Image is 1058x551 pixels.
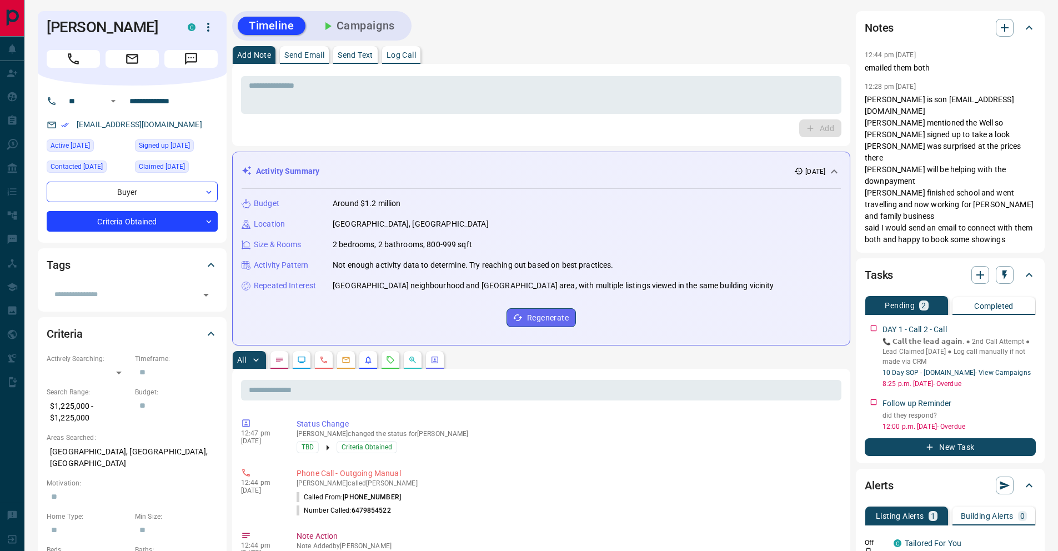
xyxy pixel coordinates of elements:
h2: Criteria [47,325,83,343]
div: Tags [47,252,218,278]
h2: Notes [865,19,894,37]
p: 12:28 pm [DATE] [865,83,916,91]
p: Actively Searching: [47,354,129,364]
div: Criteria [47,320,218,347]
p: $1,225,000 - $1,225,000 [47,397,129,427]
div: Alerts [865,472,1036,499]
p: [PERSON_NAME] called [PERSON_NAME] [297,479,837,487]
p: 📞 𝗖𝗮𝗹𝗹 𝘁𝗵𝗲 𝗹𝗲𝗮𝗱 𝗮𝗴𝗮𝗶𝗻. ● 2nd Call Attempt ● Lead Claimed [DATE] ‎● Log call manually if not made ... [882,337,1036,367]
p: Send Text [338,51,373,59]
p: 12:44 pm [DATE] [865,51,916,59]
svg: Emails [342,355,350,364]
h2: Tasks [865,266,893,284]
p: Budget: [135,387,218,397]
svg: Requests [386,355,395,364]
p: All [237,356,246,364]
p: Off [865,538,887,548]
p: Pending [885,302,915,309]
div: Notes [865,14,1036,41]
p: [PERSON_NAME] changed the status for [PERSON_NAME] [297,430,837,438]
button: Open [107,94,120,108]
div: Thu Sep 11 2025 [135,161,218,176]
p: Size & Rooms [254,239,302,251]
svg: Opportunities [408,355,417,364]
div: Buyer [47,182,218,202]
p: Activity Summary [256,166,319,177]
button: New Task [865,438,1036,456]
p: Not enough activity data to determine. Try reaching out based on best practices. [333,259,614,271]
p: DAY 1 - Call 2 - Call [882,324,947,335]
span: Active [DATE] [51,140,90,151]
p: Areas Searched: [47,433,218,443]
span: TBD [302,442,314,453]
svg: Notes [275,355,284,364]
div: condos.ca [188,23,195,31]
p: Send Email [284,51,324,59]
span: Claimed [DATE] [139,161,185,172]
p: Follow up Reminder [882,398,951,409]
p: [DATE] [241,487,280,494]
span: Message [164,50,218,68]
p: Note Added by [PERSON_NAME] [297,542,837,550]
p: Building Alerts [961,512,1014,520]
p: 12:00 p.m. [DATE] - Overdue [882,422,1036,432]
p: did they respond? [882,410,1036,420]
p: Motivation: [47,478,218,488]
span: Criteria Obtained [342,442,392,453]
p: Phone Call - Outgoing Manual [297,468,837,479]
p: Budget [254,198,279,209]
p: Activity Pattern [254,259,308,271]
p: Home Type: [47,512,129,522]
div: Tasks [865,262,1036,288]
p: Log Call [387,51,416,59]
p: Around $1.2 million [333,198,401,209]
span: Contacted [DATE] [51,161,103,172]
p: [GEOGRAPHIC_DATA], [GEOGRAPHIC_DATA], [GEOGRAPHIC_DATA] [47,443,218,473]
svg: Listing Alerts [364,355,373,364]
p: Min Size: [135,512,218,522]
p: [PERSON_NAME] is son [EMAIL_ADDRESS][DOMAIN_NAME] [PERSON_NAME] mentioned the Well so [PERSON_NAM... [865,94,1036,246]
p: Timeframe: [135,354,218,364]
p: Note Action [297,530,837,542]
p: 8:25 p.m. [DATE] - Overdue [882,379,1036,389]
svg: Agent Actions [430,355,439,364]
a: 10 Day SOP - [DOMAIN_NAME]- View Campaigns [882,369,1031,377]
p: Number Called: [297,505,391,515]
p: Search Range: [47,387,129,397]
svg: Email Verified [61,121,69,129]
p: 12:44 pm [241,542,280,549]
p: Location [254,218,285,230]
h1: [PERSON_NAME] [47,18,171,36]
p: [GEOGRAPHIC_DATA] neighbourhood and [GEOGRAPHIC_DATA] area, with multiple listings viewed in the ... [333,280,774,292]
p: 0 [1020,512,1025,520]
h2: Alerts [865,477,894,494]
p: [DATE] [241,437,280,445]
span: Call [47,50,100,68]
button: Campaigns [310,17,406,35]
p: [DATE] [805,167,825,177]
p: [GEOGRAPHIC_DATA], [GEOGRAPHIC_DATA] [333,218,489,230]
h2: Tags [47,256,70,274]
button: Open [198,287,214,303]
a: [EMAIL_ADDRESS][DOMAIN_NAME] [77,120,202,129]
p: Completed [974,302,1014,310]
div: Activity Summary[DATE] [242,161,841,182]
div: Criteria Obtained [47,211,218,232]
span: [PHONE_NUMBER] [343,493,401,501]
span: Email [106,50,159,68]
p: emailed them both [865,62,1036,74]
span: 6479854522 [352,507,391,514]
p: Status Change [297,418,837,430]
svg: Calls [319,355,328,364]
p: 2 bedrooms, 2 bathrooms, 800-999 sqft [333,239,472,251]
p: 2 [921,302,926,309]
p: 12:47 pm [241,429,280,437]
p: Called From: [297,492,401,502]
p: 1 [931,512,935,520]
div: condos.ca [894,539,901,547]
span: Signed up [DATE] [139,140,190,151]
div: Fri Sep 12 2025 [47,161,129,176]
p: Listing Alerts [876,512,924,520]
button: Regenerate [507,308,576,327]
a: Tailored For You [905,539,961,548]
